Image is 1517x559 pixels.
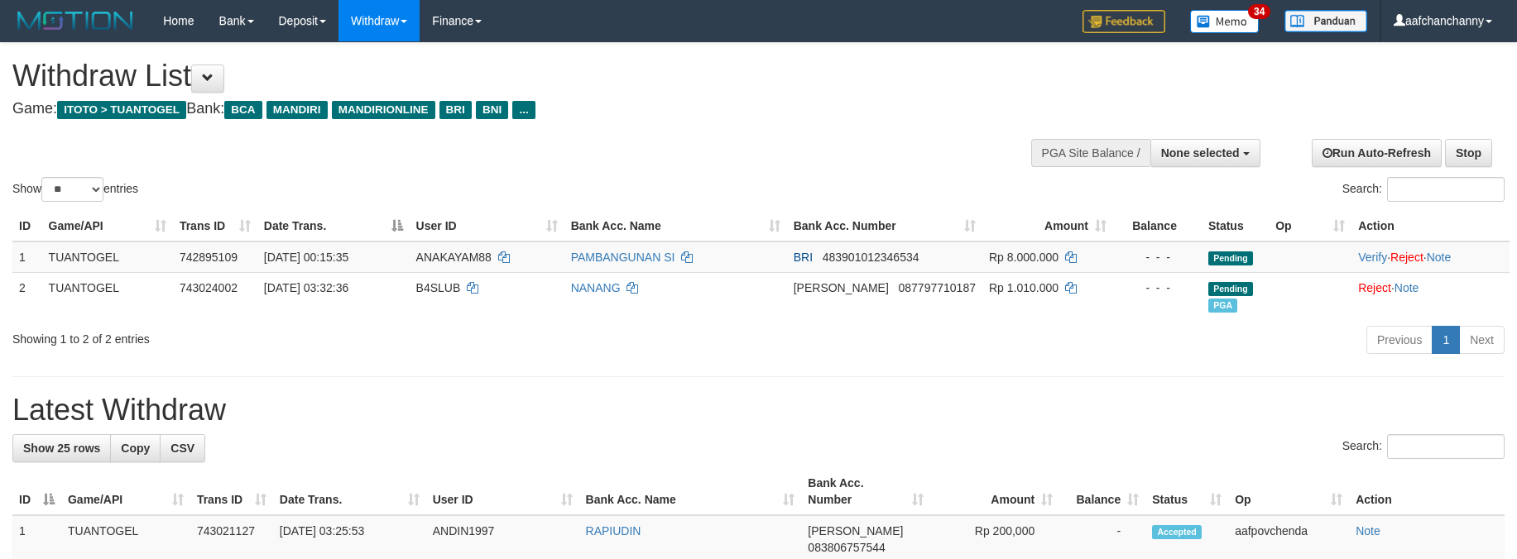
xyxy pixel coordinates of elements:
h1: Latest Withdraw [12,394,1505,427]
img: Feedback.jpg [1083,10,1165,33]
span: Accepted [1152,525,1202,539]
a: Reject [1390,251,1423,264]
span: Pending [1208,251,1253,265]
a: Note [1356,524,1380,537]
span: 743024002 [180,281,238,294]
a: Show 25 rows [12,434,111,462]
a: Note [1395,281,1419,294]
label: Show entries [12,177,138,202]
span: [DATE] 00:15:35 [264,251,348,264]
span: [PERSON_NAME] [794,281,889,294]
span: ANAKAYAM88 [416,251,492,264]
span: BNI [476,101,508,119]
th: Bank Acc. Number: activate to sort column ascending [787,211,982,241]
label: Search: [1342,177,1505,202]
th: Bank Acc. Number: activate to sort column ascending [801,468,930,515]
img: Button%20Memo.svg [1190,10,1260,33]
span: BRI [439,101,472,119]
th: Amount: activate to sort column ascending [930,468,1059,515]
th: Bank Acc. Name: activate to sort column ascending [564,211,787,241]
a: Stop [1445,139,1492,167]
th: Game/API: activate to sort column ascending [61,468,190,515]
input: Search: [1387,177,1505,202]
th: Balance [1113,211,1202,241]
a: NANANG [571,281,621,294]
select: Showentries [41,177,103,202]
th: Game/API: activate to sort column ascending [42,211,173,241]
a: Run Auto-Refresh [1312,139,1442,167]
th: Status: activate to sort column ascending [1145,468,1228,515]
span: [PERSON_NAME] [808,524,903,537]
span: Marked by aafchonlypin [1208,299,1237,313]
span: Copy 083806757544 to clipboard [808,541,885,554]
td: TUANTOGEL [42,272,173,319]
th: Trans ID: activate to sort column ascending [190,468,273,515]
a: Note [1427,251,1452,264]
th: User ID: activate to sort column ascending [426,468,579,515]
th: Action [1351,211,1510,241]
span: Show 25 rows [23,442,100,455]
div: PGA Site Balance / [1031,139,1150,167]
label: Search: [1342,434,1505,459]
a: Reject [1358,281,1391,294]
div: Showing 1 to 2 of 2 entries [12,324,620,347]
th: Op: activate to sort column ascending [1269,211,1351,241]
div: - - - [1120,249,1195,265]
h1: Withdraw List [12,60,995,93]
td: 2 [12,272,42,319]
td: · [1351,272,1510,319]
th: Trans ID: activate to sort column ascending [173,211,257,241]
th: Status [1202,211,1269,241]
div: - - - [1120,279,1195,296]
span: B4SLUB [416,281,461,294]
span: [DATE] 03:32:36 [264,281,348,294]
a: RAPIUDIN [586,524,641,537]
span: 742895109 [180,251,238,264]
a: Next [1459,326,1505,354]
a: 1 [1432,326,1460,354]
input: Search: [1387,434,1505,459]
h4: Game: Bank: [12,101,995,117]
span: BCA [224,101,262,119]
span: Copy 483901012346534 to clipboard [823,251,919,264]
th: Date Trans.: activate to sort column ascending [273,468,426,515]
span: Rp 8.000.000 [989,251,1059,264]
span: Rp 1.010.000 [989,281,1059,294]
th: Action [1349,468,1505,515]
span: MANDIRI [266,101,328,119]
button: None selected [1150,139,1260,167]
span: CSV [170,442,194,455]
span: MANDIRIONLINE [332,101,435,119]
th: ID: activate to sort column descending [12,468,61,515]
img: MOTION_logo.png [12,8,138,33]
th: User ID: activate to sort column ascending [410,211,564,241]
th: Date Trans.: activate to sort column descending [257,211,410,241]
a: PAMBANGUNAN SI [571,251,675,264]
span: Pending [1208,282,1253,296]
span: 34 [1248,4,1270,19]
span: BRI [794,251,813,264]
a: Copy [110,434,161,462]
span: Copy 087797710187 to clipboard [899,281,976,294]
a: Previous [1366,326,1433,354]
th: Op: activate to sort column ascending [1228,468,1349,515]
th: Bank Acc. Name: activate to sort column ascending [579,468,802,515]
a: CSV [160,434,205,462]
td: · · [1351,241,1510,273]
th: Balance: activate to sort column ascending [1059,468,1145,515]
img: panduan.png [1284,10,1367,32]
th: Amount: activate to sort column ascending [982,211,1113,241]
td: 1 [12,241,42,273]
span: ... [512,101,535,119]
span: Copy [121,442,150,455]
span: ITOTO > TUANTOGEL [57,101,186,119]
th: ID [12,211,42,241]
span: None selected [1161,146,1240,160]
a: Verify [1358,251,1387,264]
td: TUANTOGEL [42,241,173,273]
